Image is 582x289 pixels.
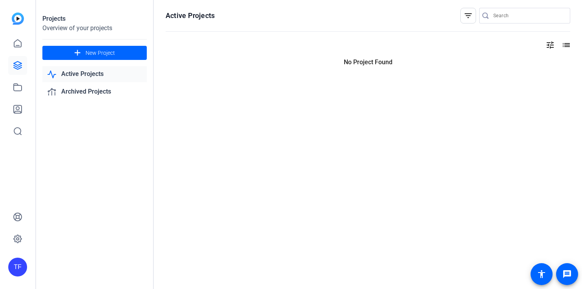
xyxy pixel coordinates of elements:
mat-icon: filter_list [463,11,473,20]
a: Active Projects [42,66,147,82]
div: Overview of your projects [42,23,147,33]
mat-icon: message [562,269,572,279]
mat-icon: accessibility [537,269,546,279]
div: Projects [42,14,147,23]
button: New Project [42,46,147,60]
img: blue-gradient.svg [12,13,24,25]
div: TF [8,258,27,276]
h1: Active Projects [166,11,215,20]
p: No Project Found [166,58,570,67]
span: New Project [86,49,115,57]
input: Search [493,11,564,20]
mat-icon: add [73,48,82,58]
mat-icon: list [561,40,570,50]
mat-icon: tune [546,40,555,50]
a: Archived Projects [42,84,147,100]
